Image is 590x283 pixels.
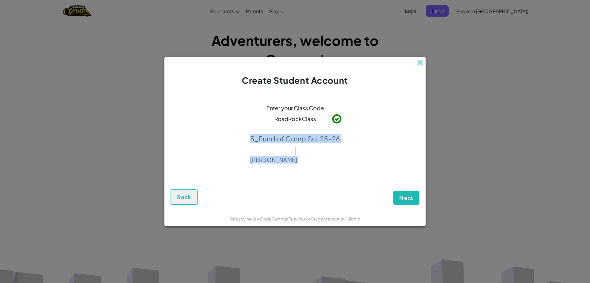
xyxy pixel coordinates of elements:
p: [PERSON_NAME] [250,156,340,164]
button: Next [393,191,419,205]
button: Back [171,189,198,205]
a: Sign in [347,216,360,221]
span: Create Student Account [242,75,348,86]
span: Enter your Class Code [266,103,324,112]
span: Next [399,194,414,201]
span: Back [177,193,191,201]
span: Already have a CodeCombat Teacher or Student account? [230,216,347,221]
p: 5_Fund of Comp Sci.25-26 [250,134,340,143]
